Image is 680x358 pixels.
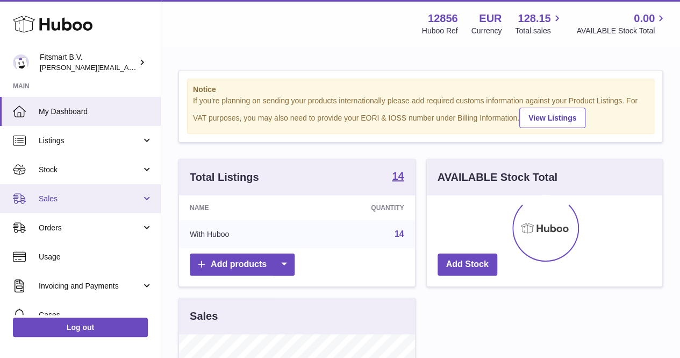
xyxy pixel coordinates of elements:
[515,26,563,36] span: Total sales
[479,11,502,26] strong: EUR
[576,26,667,36] span: AVAILABLE Stock Total
[392,171,404,181] strong: 14
[39,223,141,233] span: Orders
[518,11,550,26] span: 128.15
[471,26,502,36] div: Currency
[422,26,458,36] div: Huboo Ref
[392,171,404,184] a: 14
[515,11,563,36] a: 128.15 Total sales
[395,229,404,238] a: 14
[39,194,141,204] span: Sales
[193,96,648,128] div: If you're planning on sending your products internationally please add required customs informati...
[193,85,648,95] strong: Notice
[39,252,153,262] span: Usage
[190,254,295,276] a: Add products
[39,310,153,320] span: Cases
[39,281,141,291] span: Invoicing and Payments
[634,11,655,26] span: 0.00
[190,170,259,185] h3: Total Listings
[40,52,137,73] div: Fitsmart B.V.
[519,108,585,128] a: View Listings
[438,254,497,276] a: Add Stock
[39,136,141,146] span: Listings
[39,107,153,117] span: My Dashboard
[13,54,29,71] img: jonathan@leaderoo.com
[303,195,414,220] th: Quantity
[13,318,148,337] a: Log out
[576,11,667,36] a: 0.00 AVAILABLE Stock Total
[179,220,303,248] td: With Huboo
[190,309,218,324] h3: Sales
[40,63,216,72] span: [PERSON_NAME][EMAIL_ADDRESS][DOMAIN_NAME]
[39,165,141,175] span: Stock
[428,11,458,26] strong: 12856
[438,170,557,185] h3: AVAILABLE Stock Total
[179,195,303,220] th: Name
